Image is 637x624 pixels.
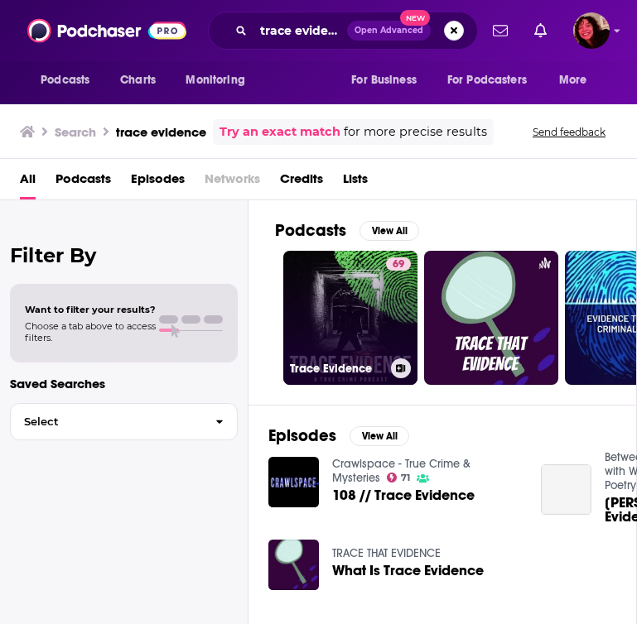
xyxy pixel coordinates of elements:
[268,457,319,507] img: 108 // Trace Evidence
[332,564,484,578] a: What Is Trace Evidence
[280,166,323,199] a: Credits
[186,69,244,92] span: Monitoring
[447,69,527,92] span: For Podcasters
[486,17,514,45] a: Show notifications dropdown
[10,376,238,391] p: Saved Searches
[573,12,610,49] span: Logged in as Kathryn-Musilek
[548,65,608,96] button: open menu
[20,166,36,199] a: All
[10,403,238,440] button: Select
[10,243,238,267] h2: Filter By
[347,21,431,41] button: Open AdvancedNew
[541,464,591,515] a: Charif Shanahan : Trace Evidence
[343,166,368,199] a: Lists
[25,304,156,315] span: Want to filter your results?
[393,257,404,273] span: 69
[109,65,166,96] a: Charts
[387,473,411,482] a: 71
[208,12,478,50] div: Search podcasts, credits, & more...
[332,546,441,560] a: TRACE THAT EVIDENCE
[11,416,202,427] span: Select
[268,425,409,446] a: EpisodesView All
[55,166,111,199] a: Podcasts
[344,122,487,142] span: for more precise results
[29,65,111,96] button: open menu
[275,220,419,241] a: PodcastsView All
[25,320,156,343] span: Choose a tab above to access filters.
[437,65,551,96] button: open menu
[268,425,336,446] h2: Episodes
[55,124,96,140] h3: Search
[573,12,610,49] img: User Profile
[220,122,340,142] a: Try an exact match
[116,124,206,140] h3: trace evidence
[400,10,430,26] span: New
[350,426,409,446] button: View All
[253,17,347,44] input: Search podcasts, credits, & more...
[205,166,260,199] span: Networks
[528,17,553,45] a: Show notifications dropdown
[120,69,156,92] span: Charts
[340,65,437,96] button: open menu
[283,251,417,385] a: 69Trace Evidence
[386,257,411,271] a: 69
[332,488,475,502] a: 108 // Trace Evidence
[41,69,89,92] span: Podcasts
[332,457,471,485] a: Crawlspace - True Crime & Mysteries
[174,65,266,96] button: open menu
[268,540,319,590] img: What Is Trace Evidence
[559,69,587,92] span: More
[573,12,610,49] button: Show profile menu
[27,15,186,46] img: Podchaser - Follow, Share and Rate Podcasts
[360,221,419,241] button: View All
[131,166,185,199] a: Episodes
[275,220,346,241] h2: Podcasts
[290,362,384,376] h3: Trace Evidence
[401,474,410,482] span: 71
[355,26,423,35] span: Open Advanced
[528,125,610,139] button: Send feedback
[351,69,417,92] span: For Business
